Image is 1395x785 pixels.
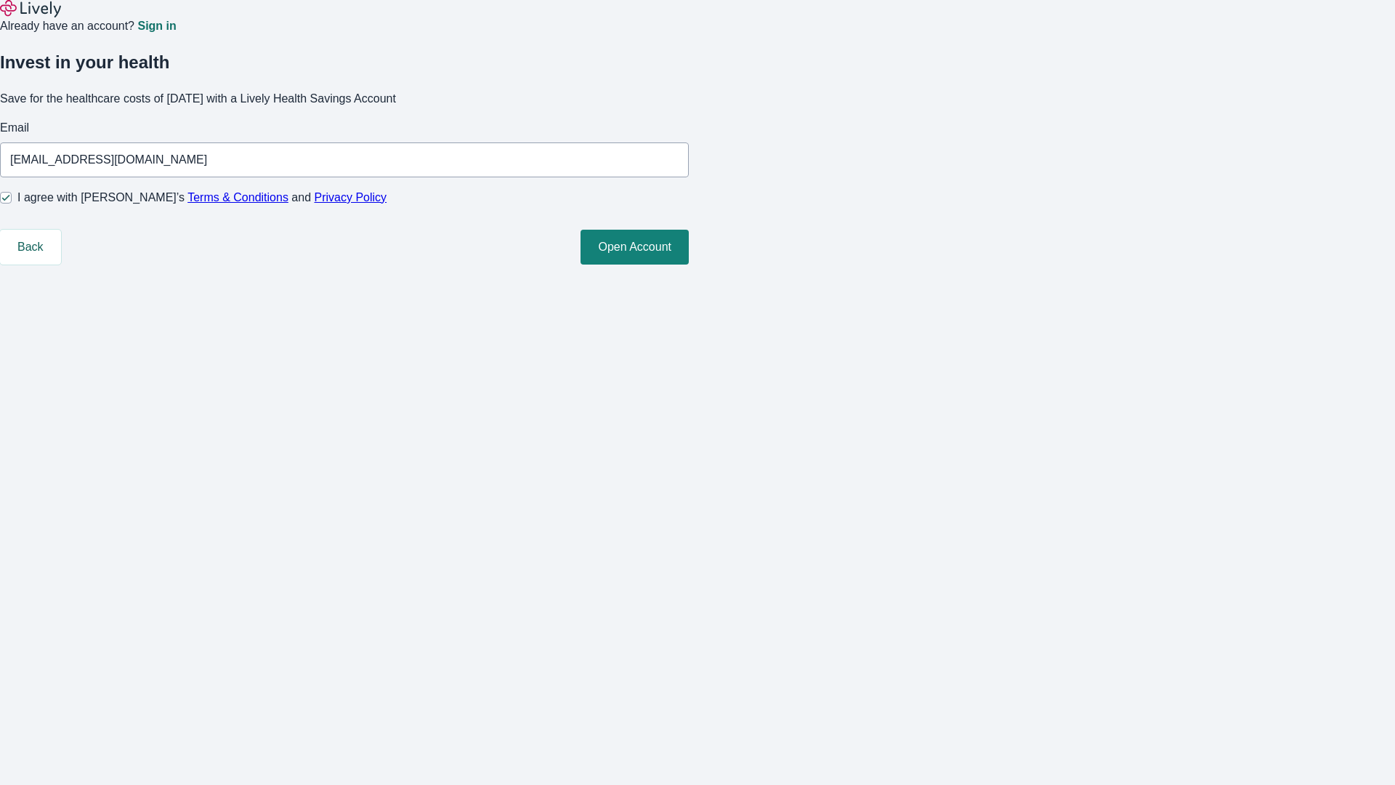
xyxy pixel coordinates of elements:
a: Privacy Policy [315,191,387,204]
a: Sign in [137,20,176,32]
a: Terms & Conditions [187,191,288,204]
button: Open Account [581,230,689,265]
span: I agree with [PERSON_NAME]’s and [17,189,387,206]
